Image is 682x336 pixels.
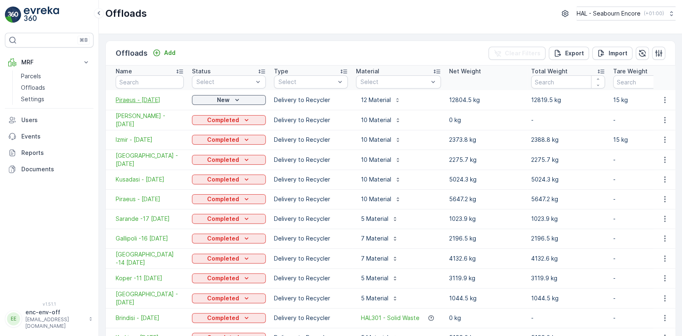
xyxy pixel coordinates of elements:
[274,175,348,184] p: Delivery to Recycler
[565,49,584,57] p: Export
[505,49,541,57] p: Clear Filters
[116,215,184,223] a: Sarande -17 Sept 25
[116,234,184,243] span: Gallipoli -16 [DATE]
[116,75,184,89] input: Search
[164,49,176,57] p: Add
[274,254,348,263] p: Delivery to Recycler
[361,175,391,184] p: 10 Material
[5,128,94,145] a: Events
[116,136,184,144] a: Izmir - 30 Sept 25
[531,294,605,302] p: 1044.5 kg
[207,274,239,282] p: Completed
[356,173,406,186] button: 10 Material
[207,156,239,164] p: Completed
[449,254,523,263] p: 4132.6 kg
[207,175,239,184] p: Completed
[449,67,481,75] p: Net Weight
[192,254,266,263] button: Completed
[274,274,348,282] p: Delivery to Recycler
[356,252,403,265] button: 7 Material
[21,132,90,141] p: Events
[449,96,523,104] p: 12804.5 kg
[116,175,184,184] span: Kusadasi - [DATE]
[21,165,90,173] p: Documents
[105,7,147,20] p: Offloads
[577,7,675,20] button: HAL - Seabourn Encore(+01:00)
[21,149,90,157] p: Reports
[116,290,184,306] span: [GEOGRAPHIC_DATA] - [DATE]
[5,145,94,161] a: Reports
[7,312,20,325] div: EE
[5,161,94,177] a: Documents
[18,93,94,105] a: Settings
[356,272,403,285] button: 5 Material
[360,78,428,86] p: Select
[361,274,388,282] p: 5 Material
[274,67,288,75] p: Type
[207,314,239,322] p: Completed
[361,314,420,322] a: HAL301 - Solid Waste
[449,116,523,124] p: 0 kg
[192,95,266,105] button: New
[207,116,239,124] p: Completed
[361,294,388,302] p: 5 Material
[24,7,59,23] img: logo_light-DOdMpM7g.png
[531,136,605,144] p: 2388.8 kg
[274,156,348,164] p: Delivery to Recycler
[356,133,406,146] button: 10 Material
[5,54,94,70] button: MRF
[116,195,184,203] span: Piraeus - [DATE]
[192,273,266,283] button: Completed
[531,67,568,75] p: Total Weight
[488,47,545,60] button: Clear Filters
[361,156,391,164] p: 10 Material
[18,70,94,82] a: Parcels
[356,193,406,206] button: 10 Material
[449,215,523,223] p: 1023.9 kg
[116,195,184,203] a: Piraeus - 21 Sept 25
[274,136,348,144] p: Delivery to Recycler
[207,294,239,302] p: Completed
[116,96,184,104] span: Piraeus - [DATE]
[274,215,348,223] p: Delivery to Recycler
[5,308,94,329] button: EEenc-env-off[EMAIL_ADDRESS][DOMAIN_NAME]
[5,112,94,128] a: Users
[274,96,348,104] p: Delivery to Recycler
[5,302,94,306] span: v 1.51.1
[18,82,94,93] a: Offloads
[192,194,266,204] button: Completed
[361,195,391,203] p: 10 Material
[274,294,348,302] p: Delivery to Recycler
[531,314,605,322] p: -
[274,116,348,124] p: Delivery to Recycler
[21,72,41,80] p: Parcels
[609,49,627,57] p: Import
[192,234,266,243] button: Completed
[192,155,266,165] button: Completed
[592,47,632,60] button: Import
[361,136,391,144] p: 10 Material
[531,254,605,263] p: 4132.6 kg
[207,195,239,203] p: Completed
[449,175,523,184] p: 5024.3 kg
[116,96,184,104] a: Piraeus - 5 Oct 25
[116,274,184,282] span: Koper -11 [DATE]
[356,114,406,127] button: 10 Material
[356,93,406,107] button: 12 Material
[356,67,379,75] p: Material
[531,234,605,243] p: 2196.5 kg
[192,214,266,224] button: Completed
[356,292,403,305] button: 5 Material
[531,274,605,282] p: 3119.9 kg
[449,274,523,282] p: 3119.9 kg
[192,175,266,184] button: Completed
[149,48,179,58] button: Add
[531,116,605,124] p: -
[449,234,523,243] p: 2196.5 kg
[116,112,184,128] a: Rhodes - 2 Oct 25
[356,212,403,225] button: 5 Material
[21,95,44,103] p: Settings
[217,96,230,104] p: New
[25,308,84,316] p: enc-env-off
